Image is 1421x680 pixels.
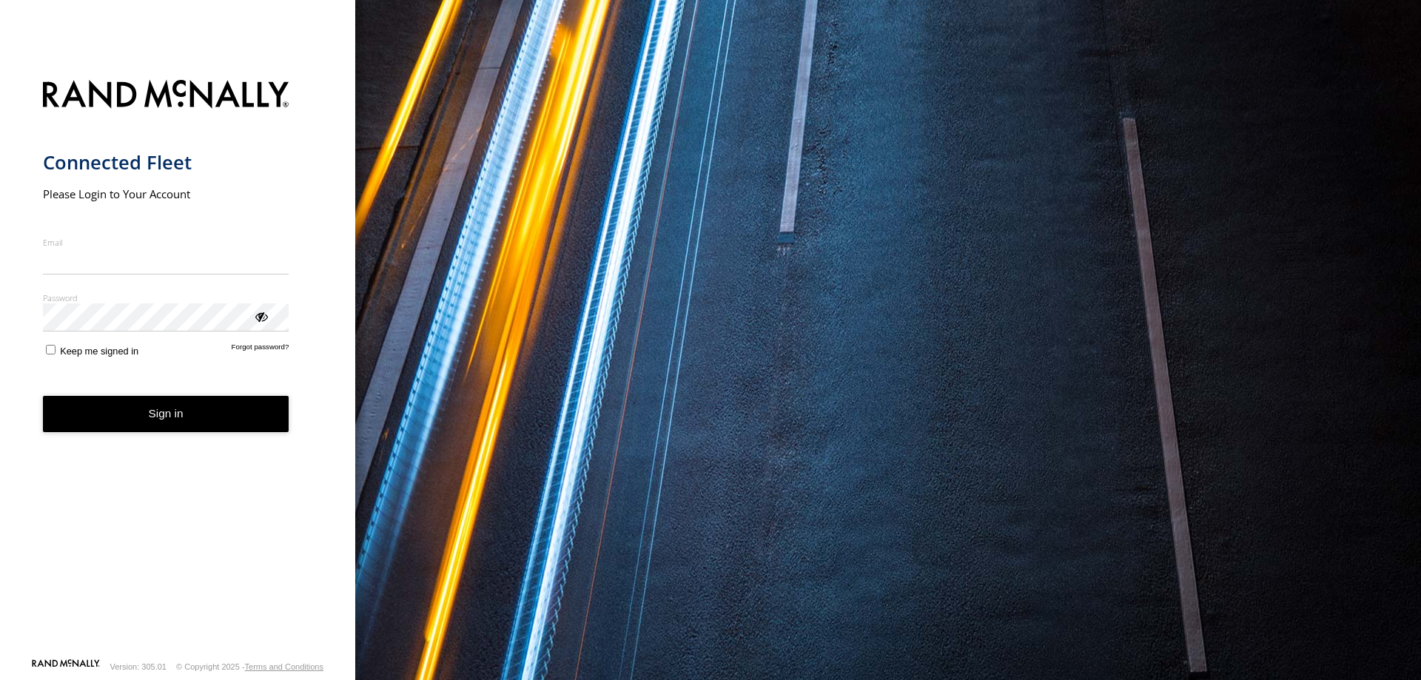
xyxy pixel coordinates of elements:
[43,237,289,248] label: Email
[176,662,323,671] div: © Copyright 2025 -
[46,345,56,354] input: Keep me signed in
[43,77,289,115] img: Rand McNally
[43,71,313,658] form: main
[43,186,289,201] h2: Please Login to Your Account
[32,659,100,674] a: Visit our Website
[43,396,289,432] button: Sign in
[110,662,167,671] div: Version: 305.01
[253,309,268,323] div: ViewPassword
[43,292,289,303] label: Password
[245,662,323,671] a: Terms and Conditions
[43,150,289,175] h1: Connected Fleet
[232,343,289,357] a: Forgot password?
[60,346,138,357] span: Keep me signed in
